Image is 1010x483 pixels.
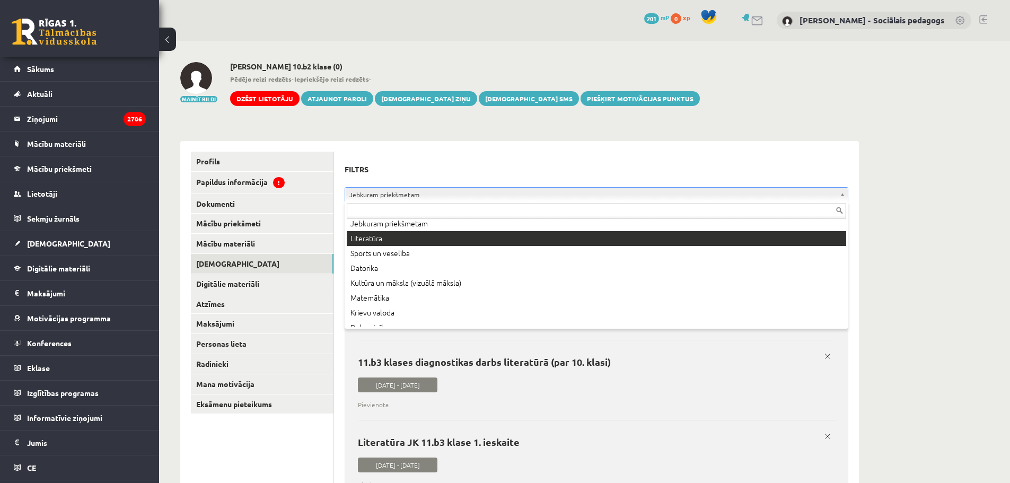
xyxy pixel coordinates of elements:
div: Kultūra un māksla (vizuālā māksla) [347,276,846,291]
div: Literatūra [347,231,846,246]
div: Sports un veselība [347,246,846,261]
div: Matemātika [347,291,846,305]
div: Jebkuram priekšmetam [347,216,846,231]
div: Datorika [347,261,846,276]
div: Krievu valoda [347,305,846,320]
div: Dabaszinības [347,320,846,335]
